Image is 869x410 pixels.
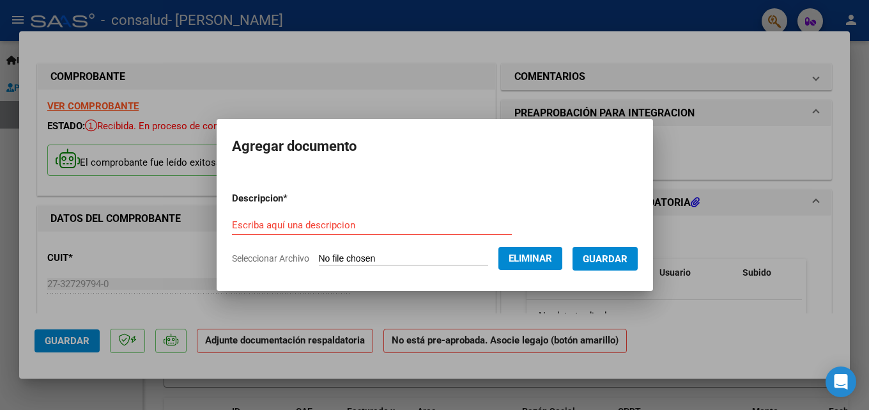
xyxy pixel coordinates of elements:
[232,134,638,159] h2: Agregar documento
[232,191,354,206] p: Descripcion
[573,247,638,271] button: Guardar
[232,253,309,264] span: Seleccionar Archivo
[583,253,627,265] span: Guardar
[509,253,552,264] span: Eliminar
[498,247,562,270] button: Eliminar
[826,367,856,397] div: Open Intercom Messenger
